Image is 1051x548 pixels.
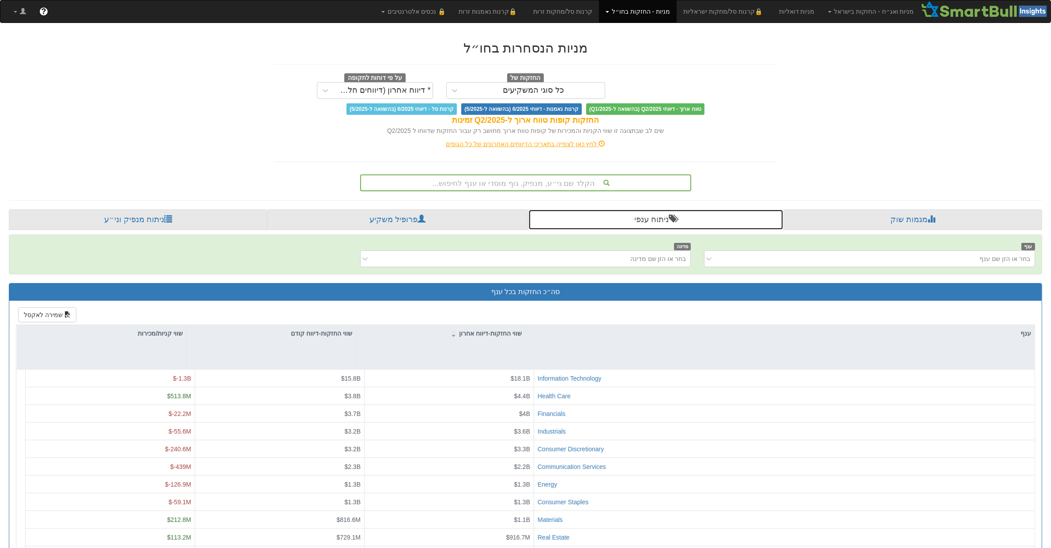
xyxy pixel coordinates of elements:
[274,115,777,126] div: החזקות קופות טווח ארוך ל-Q2/2025 זמינות
[630,254,686,263] div: בחר או הזן שם מדינה
[538,462,606,471] button: Communication Services
[33,0,55,23] a: ?
[274,41,777,55] h2: מניות הנסחרות בחו״ל
[167,392,191,399] span: $513.8M
[356,325,525,342] div: שווי החזקות-דיווח אחרון
[169,498,191,505] span: $-59.1M
[187,325,356,342] div: שווי החזקות-דיווח קודם
[167,533,191,540] span: $113.2M
[9,209,267,231] a: ניתוח מנפיק וני״ע
[170,463,191,470] span: $-439M
[41,7,46,16] span: ?
[344,463,361,470] span: $2.3B
[169,427,191,435] span: $-55.6M
[267,209,528,231] a: פרופיל משקיע
[506,533,530,540] span: $916.7M
[921,0,1051,18] img: Smartbull
[538,374,602,383] button: Information Technology
[772,0,821,23] a: מניות דואליות
[514,392,530,399] span: $4.4B
[527,0,599,23] a: קרנות סל/מחקות זרות
[344,410,361,417] span: $3.7B
[452,0,527,23] a: 🔒קרנות נאמנות זרות
[18,307,76,322] button: שמירה לאקסל
[375,0,452,23] a: 🔒 נכסים אלטרנטיבים
[677,0,772,23] a: 🔒קרנות סל/מחקות ישראליות
[538,497,588,506] button: Consumer Staples
[344,73,406,83] span: על פי דוחות לתקופה
[519,410,530,417] span: $4B
[538,515,563,524] button: Materials
[511,375,530,382] span: $18.1B
[344,392,361,399] span: $3.8B
[169,410,191,417] span: $-22.2M
[337,516,361,523] span: $816.6M
[538,480,557,488] button: Energy
[344,480,361,488] span: $1.3B
[538,391,571,400] button: Health Care
[17,325,186,342] div: שווי קניות/מכירות
[344,445,361,452] span: $3.2B
[538,427,566,435] button: Industrials
[526,325,1035,342] div: ענף
[165,480,191,488] span: $-126.9M
[361,175,690,190] div: הקלד שם ני״ע, מנפיק, גוף מוסדי או ענף לחיפוש...
[538,409,565,418] button: Financials
[538,533,569,541] button: Real Estate
[514,445,530,452] span: $3.3B
[461,103,581,115] span: קרנות נאמנות - דיווחי 6/2025 (בהשוואה ל-5/2025)
[337,533,361,540] span: $729.1M
[821,0,921,23] a: מניות ואג״ח - החזקות בישראל
[586,103,704,115] span: טווח ארוך - דיווחי Q2/2025 (בהשוואה ל-Q1/2025)
[514,463,530,470] span: $2.2B
[514,498,530,505] span: $1.3B
[979,254,1030,263] div: בחר או הזן שם ענף
[538,444,604,453] button: Consumer Discretionary
[528,209,784,231] a: ניתוח ענפי
[514,516,530,523] span: $1.1B
[165,445,191,452] span: $-240.6M
[347,103,457,115] span: קרנות סל - דיווחי 6/2025 (בהשוואה ל-5/2025)
[274,126,777,135] div: שים לב שבתצוגה זו שווי הקניות והמכירות של קופות טווח ארוך מחושב רק עבור החזקות שדווחו ל Q2/2025
[173,375,191,382] span: $-1.3B
[335,86,431,95] div: * דיווח אחרון (דיווחים חלקיים)
[599,0,677,23] a: מניות - החזקות בחו״ל
[344,427,361,435] span: $3.2B
[1021,243,1035,250] span: ענף
[16,288,1035,296] h3: סה״כ החזקות בכל ענף
[341,375,361,382] span: $15.8B
[503,86,565,95] div: כל סוגי המשקיעים
[507,73,544,83] span: החזקות של
[514,427,530,435] span: $3.6B
[344,498,361,505] span: $1.3B
[514,480,530,488] span: $1.3B
[674,243,691,250] span: מדינה
[784,209,1042,231] a: מגמות שוק
[267,140,784,148] div: לחץ כאן לצפייה בתאריכי הדיווחים האחרונים של כל הגופים
[167,516,191,523] span: $212.8M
